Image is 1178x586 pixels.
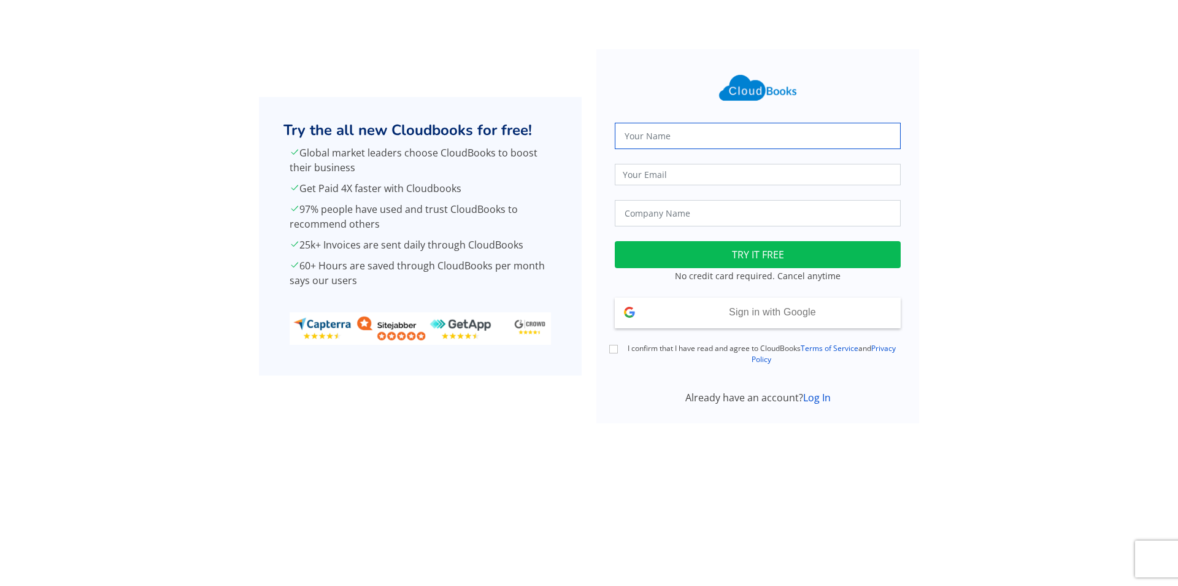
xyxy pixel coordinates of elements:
input: Company Name [615,200,901,226]
span: Sign in with Google [729,307,816,317]
p: 25k+ Invoices are sent daily through CloudBooks [290,237,551,252]
a: Privacy Policy [752,343,896,364]
a: Log In [803,391,831,404]
img: ratings_banner.png [290,312,551,345]
img: Cloudbooks Logo [712,67,804,108]
div: Already have an account? [607,390,908,405]
p: Global market leaders choose CloudBooks to boost their business [290,145,551,175]
input: Your Email [615,164,901,185]
p: 60+ Hours are saved through CloudBooks per month says our users [290,258,551,288]
h2: Try the all new Cloudbooks for free! [283,121,557,139]
p: 97% people have used and trust CloudBooks to recommend others [290,202,551,231]
input: Your Name [615,123,901,149]
p: Get Paid 4X faster with Cloudbooks [290,181,551,196]
small: No credit card required. Cancel anytime [675,270,841,282]
label: I confirm that I have read and agree to CloudBooks and [622,343,901,365]
a: Terms of Service [801,343,858,353]
button: TRY IT FREE [615,241,901,268]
